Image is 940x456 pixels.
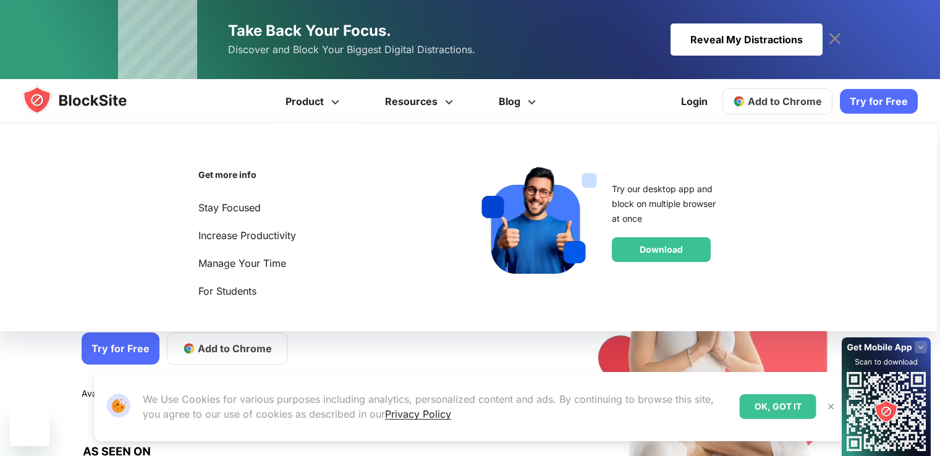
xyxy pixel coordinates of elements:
div: OK, GOT IT [740,394,816,419]
strong: Get more info [198,169,256,180]
a: Manage Your Time [198,255,319,272]
img: Close [826,402,836,412]
span: Add to Chrome [198,341,272,356]
div: Reveal My Distractions [671,23,823,56]
a: Download [612,237,711,262]
a: Privacy Policy [385,408,451,420]
a: For Students [198,283,319,300]
a: Resources [364,79,478,124]
button: Close [823,399,839,415]
a: Login [674,87,715,116]
a: Stay Focused [198,200,319,216]
a: Add to Chrome [722,88,832,114]
span: Discover and Block Your Biggest Digital Distractions. [228,41,475,59]
div: Try our desktop app and block on multiple browser at once [612,182,721,226]
img: blocksite-icon.5d769676.svg [22,85,151,115]
p: We Use Cookies for various purposes including analytics, personalized content and ads. By continu... [143,392,730,421]
a: Try for Free [840,89,918,114]
iframe: Button to launch messaging window [10,407,49,446]
a: Blog [478,79,561,124]
span: Add to Chrome [748,95,822,108]
a: Increase Productivity [198,227,319,244]
span: Take Back Your Focus. [228,22,391,40]
img: chrome-icon.svg [733,95,745,108]
a: Product [265,79,364,124]
a: Try for Free [82,332,159,365]
a: Add to Chrome [167,332,287,365]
